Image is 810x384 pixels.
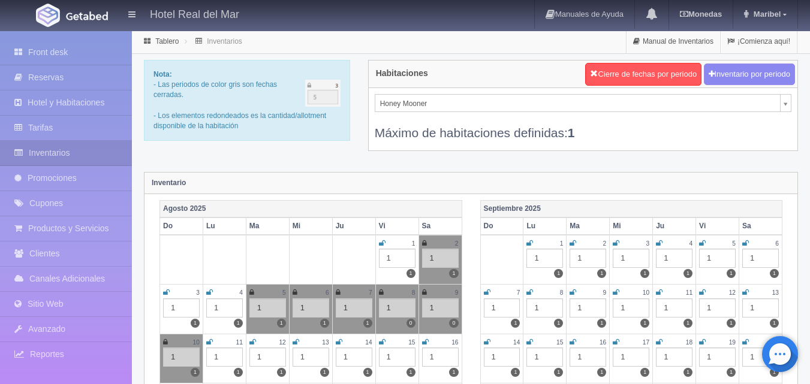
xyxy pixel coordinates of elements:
[289,217,332,235] th: Mi
[375,112,791,141] div: Máximo de habitaciones definidas:
[751,10,781,19] span: Maribel
[699,298,736,318] div: 1
[332,217,375,235] th: Ju
[554,319,563,328] label: 1
[153,70,172,78] b: Nota:
[375,94,791,112] a: Honey Mooner
[150,6,239,21] h4: Hotel Real del Mar
[282,289,286,296] small: 5
[656,249,692,268] div: 1
[585,63,701,86] button: Cierre de fechas por periodo
[326,289,329,296] small: 6
[451,339,458,346] small: 16
[455,240,459,247] small: 2
[699,249,736,268] div: 1
[646,240,650,247] small: 3
[363,368,372,377] label: 1
[412,240,415,247] small: 1
[770,269,779,278] label: 1
[320,319,329,328] label: 1
[369,289,372,296] small: 7
[570,347,606,367] div: 1
[554,269,563,278] label: 1
[613,347,649,367] div: 1
[656,298,692,318] div: 1
[686,339,692,346] small: 18
[249,347,286,367] div: 1
[683,269,692,278] label: 1
[455,289,459,296] small: 9
[379,298,415,318] div: 1
[375,217,418,235] th: Vi
[277,319,286,328] label: 1
[704,64,795,86] button: Inventario por periodo
[363,319,372,328] label: 1
[406,368,415,377] label: 1
[322,339,329,346] small: 13
[449,319,458,328] label: 0
[191,319,200,328] label: 1
[206,298,243,318] div: 1
[484,298,520,318] div: 1
[406,319,415,328] label: 0
[249,298,286,318] div: 1
[277,368,286,377] label: 1
[480,217,523,235] th: Do
[570,249,606,268] div: 1
[603,289,607,296] small: 9
[770,319,779,328] label: 1
[236,339,243,346] small: 11
[406,269,415,278] label: 1
[422,298,459,318] div: 1
[742,249,779,268] div: 1
[739,217,782,235] th: Sa
[320,368,329,377] label: 1
[603,240,607,247] small: 2
[408,339,415,346] small: 15
[597,368,606,377] label: 1
[597,269,606,278] label: 1
[568,126,575,140] b: 1
[380,95,775,113] span: Honey Mooner
[163,347,200,367] div: 1
[160,200,462,217] th: Agosto 2025
[770,368,779,377] label: 1
[727,319,736,328] label: 1
[600,339,606,346] small: 16
[560,289,564,296] small: 8
[640,368,649,377] label: 1
[610,217,653,235] th: Mi
[729,339,736,346] small: 19
[511,319,520,328] label: 1
[193,339,200,346] small: 10
[653,217,696,235] th: Ju
[480,200,782,217] th: Septiembre 2025
[206,347,243,367] div: 1
[560,240,564,247] small: 1
[640,319,649,328] label: 1
[597,319,606,328] label: 1
[449,368,458,377] label: 1
[293,347,329,367] div: 1
[727,269,736,278] label: 1
[449,269,458,278] label: 1
[155,37,179,46] a: Tablero
[234,368,243,377] label: 1
[523,217,567,235] th: Lu
[680,10,722,19] b: Monedas
[742,347,779,367] div: 1
[683,368,692,377] label: 1
[422,347,459,367] div: 1
[732,240,736,247] small: 5
[526,249,563,268] div: 1
[163,298,200,318] div: 1
[412,289,415,296] small: 8
[376,69,428,78] h4: Habitaciones
[379,249,415,268] div: 1
[721,30,797,53] a: ¡Comienza aquí!
[554,368,563,377] label: 1
[207,37,242,46] a: Inventarios
[191,368,200,377] label: 1
[526,298,563,318] div: 1
[279,339,285,346] small: 12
